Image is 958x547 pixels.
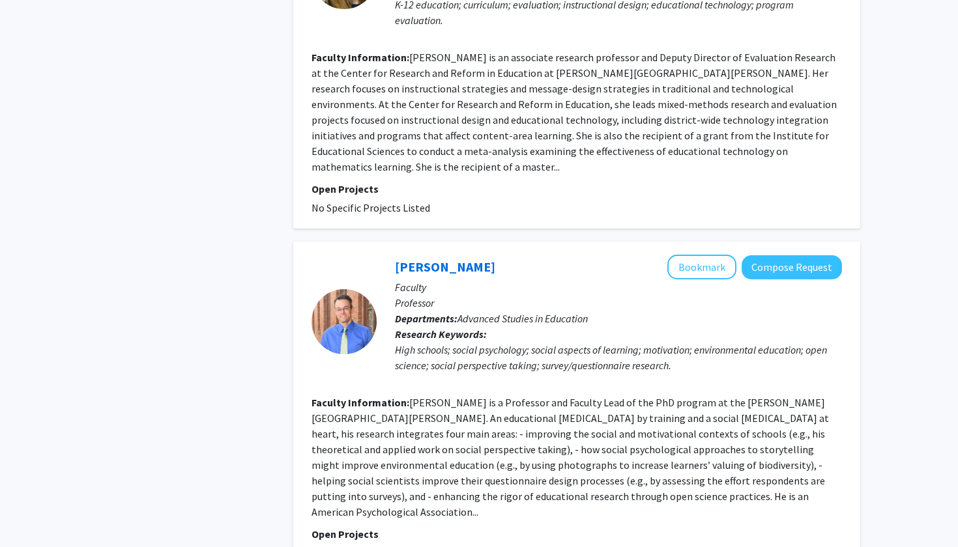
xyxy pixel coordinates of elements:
[395,342,842,373] div: High schools; social psychology; social aspects of learning; motivation; environmental education;...
[312,396,829,518] fg-read-more: [PERSON_NAME] is a Professor and Faculty Lead of the PhD program at the [PERSON_NAME][GEOGRAPHIC_...
[312,526,842,542] p: Open Projects
[395,279,842,295] p: Faculty
[395,312,457,325] b: Departments:
[457,312,588,325] span: Advanced Studies in Education
[312,201,430,214] span: No Specific Projects Listed
[312,51,409,64] b: Faculty Information:
[742,255,842,279] button: Compose Request to Hunter Gehlbach
[312,51,837,173] fg-read-more: [PERSON_NAME] is an associate research professor and Deputy Director of Evaluation Research at th...
[10,488,55,537] iframe: Chat
[667,255,736,279] button: Add Hunter Gehlbach to Bookmarks
[312,181,842,197] p: Open Projects
[395,328,487,341] b: Research Keywords:
[312,396,409,409] b: Faculty Information:
[395,259,495,275] a: [PERSON_NAME]
[395,295,842,311] p: Professor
